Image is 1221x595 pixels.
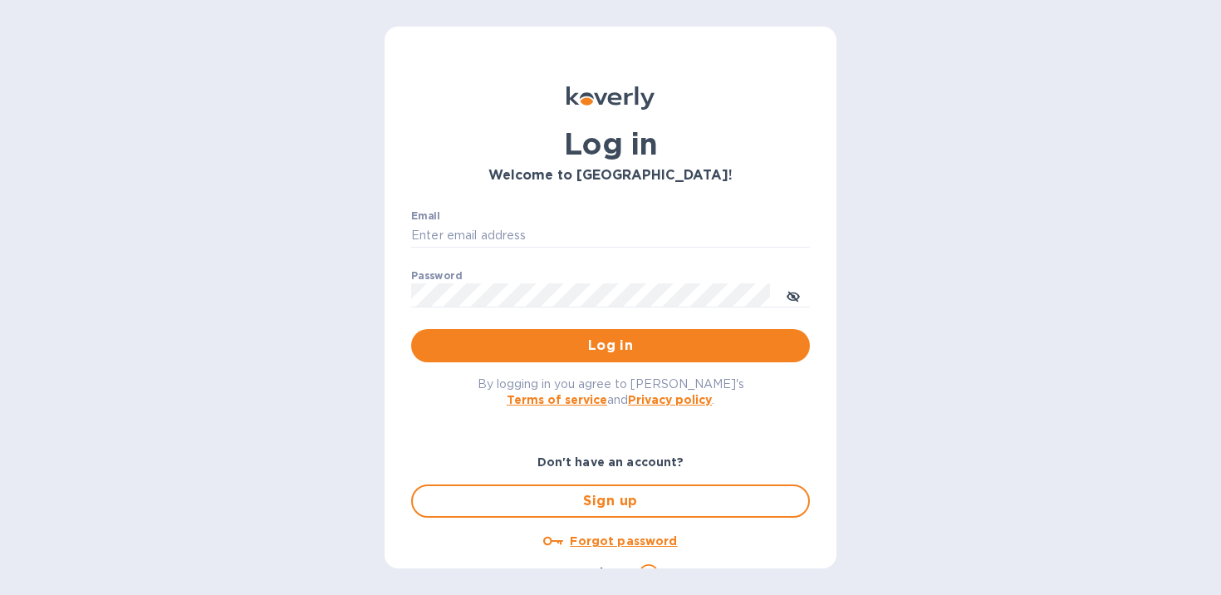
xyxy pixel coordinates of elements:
[411,211,440,221] label: Email
[628,393,712,406] a: Privacy policy
[566,86,655,110] img: Koverly
[426,491,795,511] span: Sign up
[478,377,744,406] span: By logging in you agree to [PERSON_NAME]'s and .
[505,566,632,579] b: Have any questions?
[507,393,607,406] a: Terms of service
[424,336,797,356] span: Log in
[570,534,677,548] u: Forgot password
[777,278,810,312] button: toggle password visibility
[411,224,810,248] input: Enter email address
[411,168,810,184] h3: Welcome to [GEOGRAPHIC_DATA]!
[411,329,810,362] button: Log in
[411,126,810,161] h1: Log in
[411,484,810,518] button: Sign up
[411,271,462,281] label: Password
[537,455,684,469] b: Don't have an account?
[665,567,716,580] a: Email us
